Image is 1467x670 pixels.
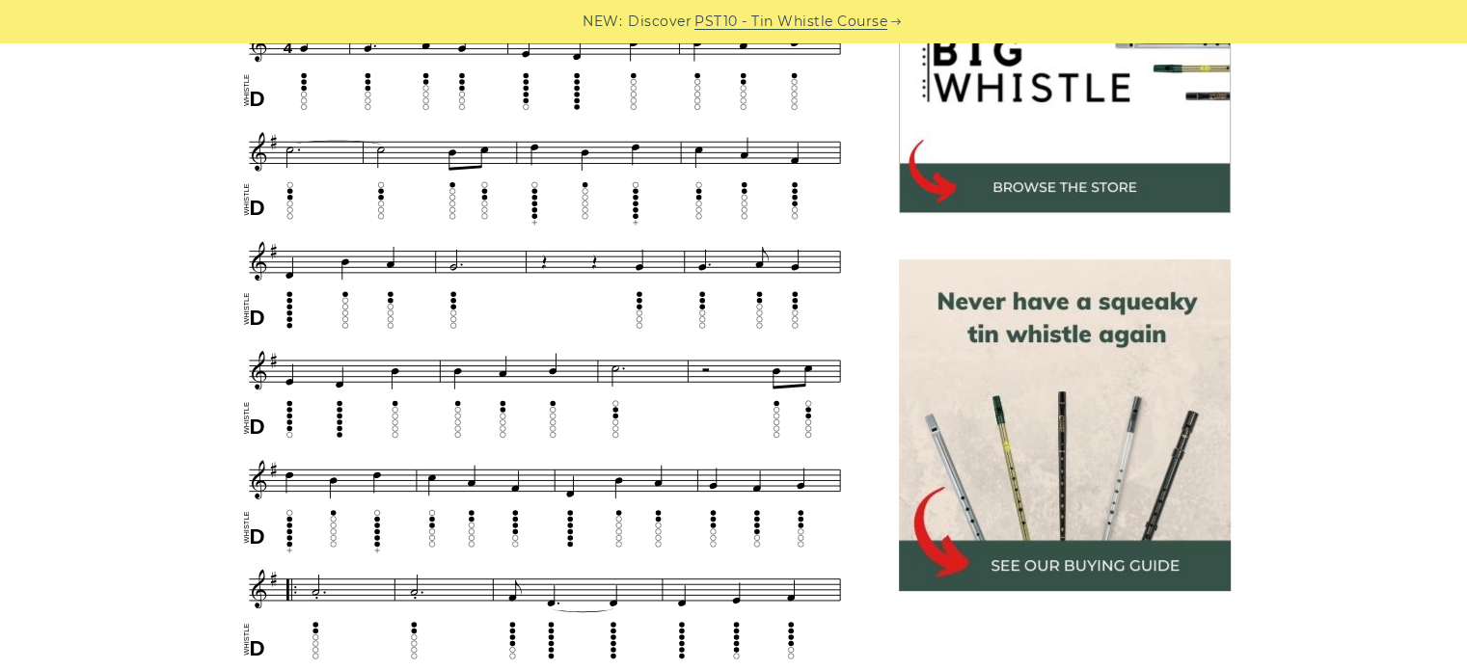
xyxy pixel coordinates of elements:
[694,11,887,33] a: PST10 - Tin Whistle Course
[628,11,692,33] span: Discover
[899,259,1231,591] img: tin whistle buying guide
[583,11,622,33] span: NEW:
